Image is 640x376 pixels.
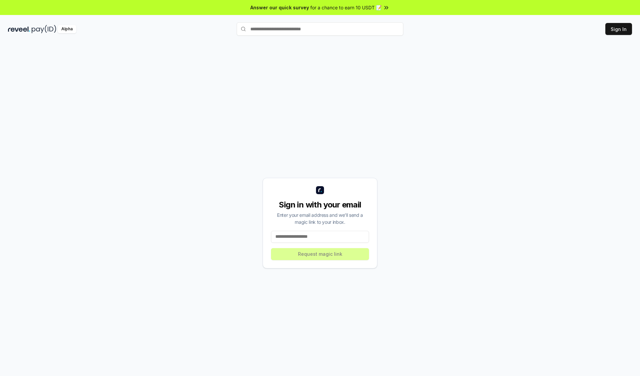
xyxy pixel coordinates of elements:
img: logo_small [316,186,324,194]
button: Sign In [605,23,632,35]
div: Sign in with your email [271,199,369,210]
img: pay_id [32,25,56,33]
div: Enter your email address and we’ll send a magic link to your inbox. [271,211,369,225]
img: reveel_dark [8,25,30,33]
span: for a chance to earn 10 USDT 📝 [310,4,382,11]
span: Answer our quick survey [250,4,309,11]
div: Alpha [58,25,76,33]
